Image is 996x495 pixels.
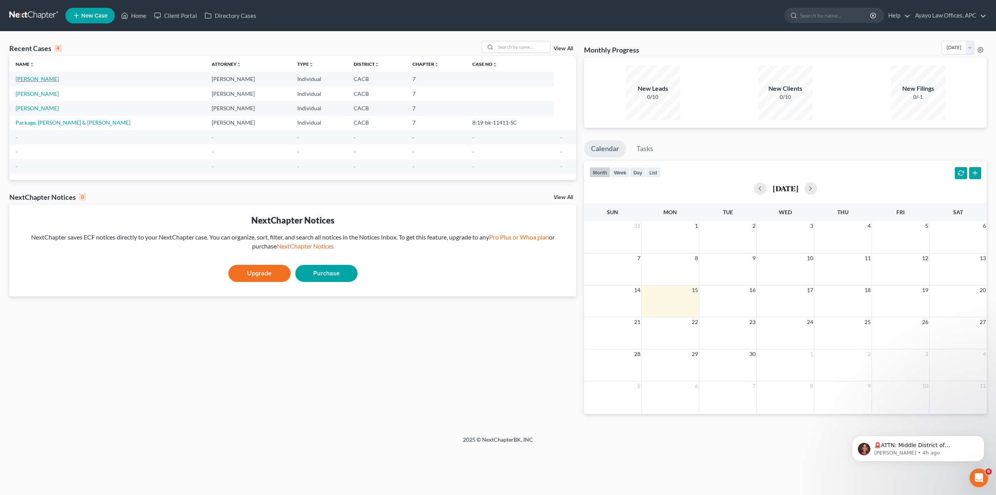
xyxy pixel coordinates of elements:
[297,163,299,170] span: -
[584,45,639,55] h3: Monthly Progress
[297,61,314,67] a: Typeunfold_more
[291,101,347,115] td: Individual
[291,72,347,86] td: Individual
[277,242,334,250] a: NextChapter Notices
[809,349,814,359] span: 1
[637,254,641,263] span: 7
[472,61,497,67] a: Case Nounfold_more
[758,84,813,93] div: New Clients
[953,209,963,215] span: Sat
[16,148,18,155] span: -
[16,76,59,82] a: [PERSON_NAME]
[406,86,466,101] td: 7
[752,381,756,391] span: 7
[970,469,988,487] iframe: Intercom live chat
[472,163,474,170] span: -
[749,349,756,359] span: 30
[79,194,86,201] div: 0
[806,254,814,263] span: 10
[749,317,756,327] span: 23
[212,148,214,155] span: -
[867,221,871,231] span: 4
[982,349,987,359] span: 4
[867,349,871,359] span: 2
[633,285,641,295] span: 14
[54,45,61,52] div: 4
[205,101,291,115] td: [PERSON_NAME]
[921,317,929,327] span: 26
[412,134,414,141] span: -
[691,317,699,327] span: 22
[646,167,661,178] button: list
[982,221,987,231] span: 6
[412,61,439,67] a: Chapterunfold_more
[884,9,910,23] a: Help
[16,61,34,67] a: Nameunfold_more
[16,134,18,141] span: -
[867,381,871,391] span: 9
[809,221,814,231] span: 3
[630,140,660,157] a: Tasks
[354,134,356,141] span: -
[237,62,241,67] i: unfold_more
[694,221,699,231] span: 1
[924,349,929,359] span: 3
[412,148,414,155] span: -
[347,101,406,115] td: CACB
[633,221,641,231] span: 31
[16,105,59,111] a: [PERSON_NAME]
[297,148,299,155] span: -
[212,134,214,141] span: -
[16,214,570,226] div: NextChapter Notices
[694,254,699,263] span: 8
[9,44,61,53] div: Recent Cases
[891,93,945,101] div: 0/-1
[691,349,699,359] span: 29
[633,317,641,327] span: 21
[347,72,406,86] td: CACB
[979,317,987,327] span: 27
[630,167,646,178] button: day
[472,148,474,155] span: -
[205,116,291,130] td: [PERSON_NAME]
[979,254,987,263] span: 13
[806,317,814,327] span: 24
[809,381,814,391] span: 8
[295,265,358,282] a: Purchase
[412,163,414,170] span: -
[16,90,59,97] a: [PERSON_NAME]
[228,265,291,282] a: Upgrade
[375,62,379,67] i: unfold_more
[347,116,406,130] td: CACB
[758,93,813,101] div: 0/10
[921,285,929,295] span: 19
[212,61,241,67] a: Attorneyunfold_more
[589,167,610,178] button: month
[637,381,641,391] span: 5
[911,9,986,23] a: Ayayo Law Offices, APC
[864,254,871,263] span: 11
[117,9,150,23] a: Home
[840,419,996,474] iframe: Intercom notifications message
[291,116,347,130] td: Individual
[560,148,562,155] span: -
[800,8,871,23] input: Search by name...
[560,163,562,170] span: -
[979,285,987,295] span: 20
[607,209,618,215] span: Sun
[150,9,201,23] a: Client Portal
[896,209,905,215] span: Fri
[205,72,291,86] td: [PERSON_NAME]
[921,254,929,263] span: 12
[276,436,720,450] div: 2025 © NextChapterBK, INC
[466,116,554,130] td: 8:19-bk-11411-SC
[773,184,798,192] h2: [DATE]
[493,62,497,67] i: unfold_more
[16,119,130,126] a: Package, [PERSON_NAME] & [PERSON_NAME]
[924,221,929,231] span: 5
[723,209,733,215] span: Tue
[752,221,756,231] span: 2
